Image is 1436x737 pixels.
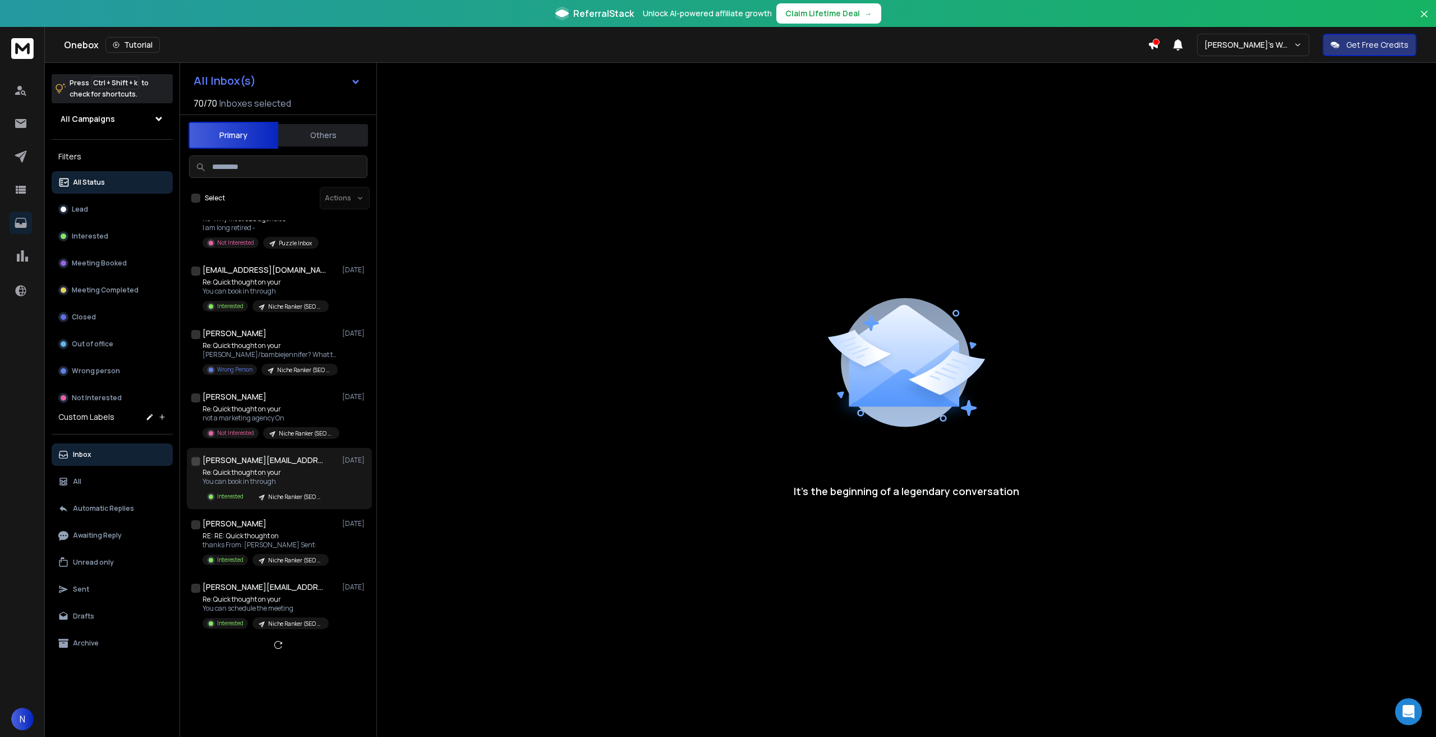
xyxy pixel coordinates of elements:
[105,37,160,53] button: Tutorial
[52,198,173,221] button: Lead
[73,178,105,187] p: All Status
[52,470,173,493] button: All
[91,76,139,89] span: Ctrl + Shift + k
[202,328,266,339] h1: [PERSON_NAME]
[73,558,114,567] p: Unread only
[1204,39,1294,51] p: [PERSON_NAME]'s Workspace
[202,278,329,287] p: Re: Quick thought on your
[52,605,173,628] button: Drafts
[202,541,329,550] p: thanks From: [PERSON_NAME] Sent:
[11,708,34,730] button: N
[52,333,173,355] button: Out of office
[1417,7,1432,34] button: Close banner
[573,7,634,20] span: ReferralStack
[202,468,329,477] p: Re: Quick thought on your
[202,264,326,276] h1: [EMAIL_ADDRESS][DOMAIN_NAME]
[278,123,368,148] button: Others
[277,366,331,374] p: Niche Ranker (SEO agencies)
[185,70,370,92] button: All Inbox(s)
[52,149,173,164] h3: Filters
[217,492,243,501] p: Interested
[73,612,94,621] p: Drafts
[73,504,134,513] p: Automatic Replies
[72,232,108,241] p: Interested
[52,171,173,194] button: All Status
[342,519,367,528] p: [DATE]
[219,97,291,110] h3: Inboxes selected
[73,531,122,540] p: Awaiting Reply
[205,194,225,203] label: Select
[58,411,114,423] h3: Custom Labels
[202,341,337,350] p: Re: Quick thought on your
[52,497,173,520] button: Automatic Replies
[72,367,120,376] p: Wrong person
[1395,698,1422,725] div: Open Intercom Messenger
[202,582,326,593] h1: [PERSON_NAME][EMAIL_ADDRESS][DOMAIN_NAME]
[1346,39,1409,51] p: Get Free Credits
[1323,34,1416,56] button: Get Free Credits
[61,113,115,125] h1: All Campaigns
[794,483,1019,499] p: It’s the beginning of a legendary conversation
[268,620,322,628] p: Niche Ranker (SEO agencies)
[52,443,173,466] button: Inbox
[268,493,322,501] p: Niche Ranker (SEO agencies)
[72,313,96,322] p: Closed
[217,619,243,628] p: Interested
[52,551,173,574] button: Unread only
[279,429,333,438] p: Niche Ranker (SEO agencies)
[217,302,243,310] p: Interested
[72,340,113,349] p: Out of office
[202,350,337,359] p: [PERSON_NAME]/bambiejennifer? What the....? Best Regards,
[70,77,149,100] p: Press to check for shortcuts.
[72,393,122,402] p: Not Interested
[342,392,367,401] p: [DATE]
[279,239,312,248] p: Puzzle Inbox
[52,252,173,274] button: Meeting Booked
[217,239,254,247] p: Not Interested
[864,8,872,19] span: →
[72,286,139,295] p: Meeting Completed
[202,595,329,604] p: Re: Quick thought on your
[72,259,127,268] p: Meeting Booked
[217,556,243,564] p: Interested
[52,279,173,301] button: Meeting Completed
[342,456,367,465] p: [DATE]
[194,97,217,110] span: 70 / 70
[342,329,367,338] p: [DATE]
[202,518,266,529] h1: [PERSON_NAME]
[202,532,329,541] p: RE: RE: Quick thought on
[64,37,1148,53] div: Onebox
[202,391,266,402] h1: [PERSON_NAME]
[73,585,89,594] p: Sent
[202,414,337,423] p: not a marketing agency On
[268,556,322,565] p: Niche Ranker (SEO agencies)
[202,604,329,613] p: You can schedule the meeting
[342,265,367,274] p: [DATE]
[202,223,319,232] p: I am long retired -
[52,632,173,654] button: Archive
[268,303,322,311] p: Niche Ranker (SEO agencies)
[202,287,329,296] p: You can book in through
[643,8,772,19] p: Unlock AI-powered affiliate growth
[52,524,173,547] button: Awaiting Reply
[217,429,254,437] p: Not Interested
[73,450,91,459] p: Inbox
[52,578,173,601] button: Sent
[52,108,173,130] button: All Campaigns
[776,3,881,24] button: Claim Lifetime Deal→
[52,306,173,328] button: Closed
[217,365,252,374] p: Wrong Person
[202,405,337,414] p: Re: Quick thought on your
[52,225,173,248] button: Interested
[72,205,88,214] p: Lead
[342,583,367,592] p: [DATE]
[194,75,256,86] h1: All Inbox(s)
[73,639,99,648] p: Archive
[52,387,173,409] button: Not Interested
[73,477,81,486] p: All
[52,360,173,382] button: Wrong person
[202,455,326,466] h1: [PERSON_NAME][EMAIL_ADDRESS][DOMAIN_NAME]
[202,477,329,486] p: You can book in through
